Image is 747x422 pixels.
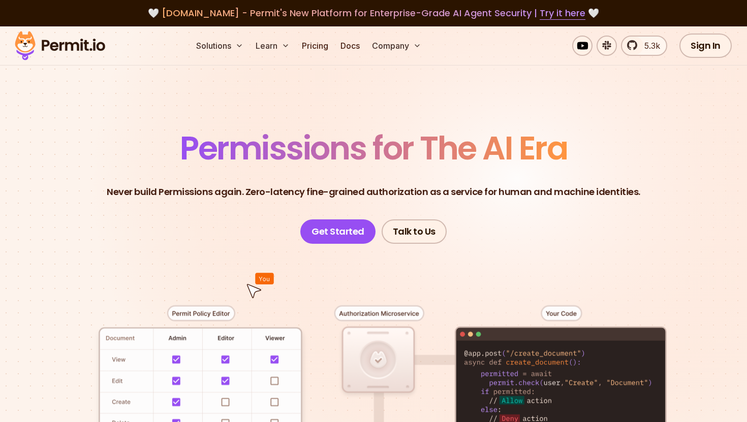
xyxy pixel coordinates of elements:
[679,34,732,58] a: Sign In
[621,36,667,56] a: 5.3k
[252,36,294,56] button: Learn
[162,7,585,19] span: [DOMAIN_NAME] - Permit's New Platform for Enterprise-Grade AI Agent Security |
[192,36,247,56] button: Solutions
[10,28,110,63] img: Permit logo
[298,36,332,56] a: Pricing
[382,219,447,244] a: Talk to Us
[300,219,376,244] a: Get Started
[336,36,364,56] a: Docs
[638,40,660,52] span: 5.3k
[368,36,425,56] button: Company
[180,125,567,171] span: Permissions for The AI Era
[107,185,640,199] p: Never build Permissions again. Zero-latency fine-grained authorization as a service for human and...
[540,7,585,20] a: Try it here
[24,6,723,20] div: 🤍 🤍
